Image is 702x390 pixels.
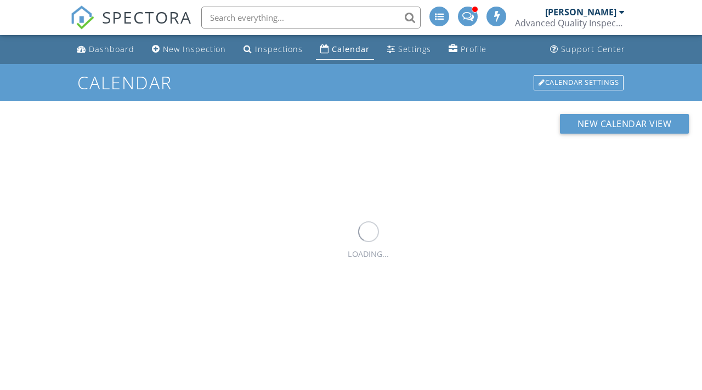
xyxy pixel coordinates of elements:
input: Search everything... [201,7,421,28]
a: Inspections [239,39,307,60]
a: New Inspection [148,39,230,60]
a: Settings [383,39,435,60]
div: Inspections [255,44,303,54]
a: Calendar [316,39,374,60]
a: Dashboard [72,39,139,60]
h1: Calendar [77,73,625,92]
div: New Inspection [163,44,226,54]
div: Advanced Quality Inspections LLC [515,18,625,28]
div: Profile [461,44,486,54]
div: Calendar Settings [534,75,624,90]
div: Support Center [561,44,625,54]
div: Settings [398,44,431,54]
button: New Calendar View [560,114,689,134]
img: The Best Home Inspection Software - Spectora [70,5,94,30]
div: Dashboard [89,44,134,54]
div: LOADING... [348,248,389,260]
a: SPECTORA [70,15,192,38]
a: Calendar Settings [533,74,625,91]
a: Support Center [546,39,630,60]
a: Profile [444,39,491,60]
span: SPECTORA [102,5,192,28]
div: Calendar [332,44,370,54]
div: [PERSON_NAME] [545,7,616,18]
